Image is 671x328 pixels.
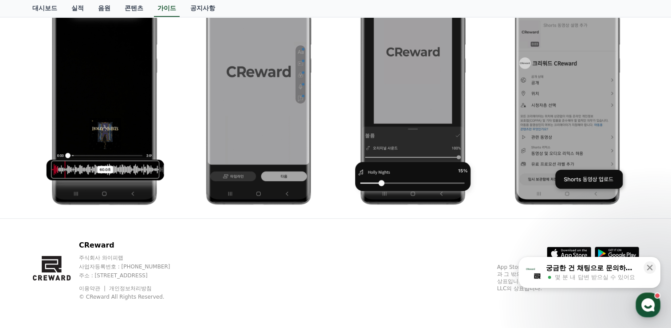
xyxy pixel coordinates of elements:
p: 사업자등록번호 : [PHONE_NUMBER] [79,263,187,270]
a: 이용약관 [79,285,107,292]
p: App Store, iCloud, iCloud Drive 및 iTunes Store는 미국과 그 밖의 나라 및 지역에서 등록된 Apple Inc.의 서비스 상표입니다. Goo... [497,264,639,292]
p: 주소 : [STREET_ADDRESS] [79,272,187,279]
span: 대화 [81,268,92,275]
p: 주식회사 와이피랩 [79,254,187,261]
a: 홈 [3,254,59,276]
a: 개인정보처리방침 [109,285,152,292]
p: © CReward All Rights Reserved. [79,293,187,300]
span: 홈 [28,268,33,275]
span: 설정 [137,268,148,275]
a: 대화 [59,254,114,276]
p: CReward [79,240,187,251]
a: 설정 [114,254,170,276]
